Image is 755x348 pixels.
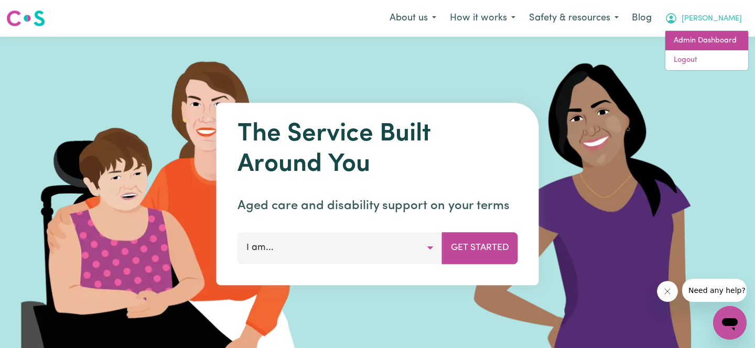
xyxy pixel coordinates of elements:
[658,7,749,29] button: My Account
[713,306,747,340] iframe: Button to launch messaging window
[657,281,678,302] iframe: Close message
[442,232,518,264] button: Get Started
[383,7,443,29] button: About us
[522,7,625,29] button: Safety & resources
[6,6,45,30] a: Careseekers logo
[665,30,749,71] div: My Account
[665,31,748,51] a: Admin Dashboard
[443,7,522,29] button: How it works
[238,119,518,180] h1: The Service Built Around You
[625,7,658,30] a: Blog
[682,13,742,25] span: [PERSON_NAME]
[665,50,748,70] a: Logout
[682,279,747,302] iframe: Message from company
[238,197,518,215] p: Aged care and disability support on your terms
[6,9,45,28] img: Careseekers logo
[238,232,443,264] button: I am...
